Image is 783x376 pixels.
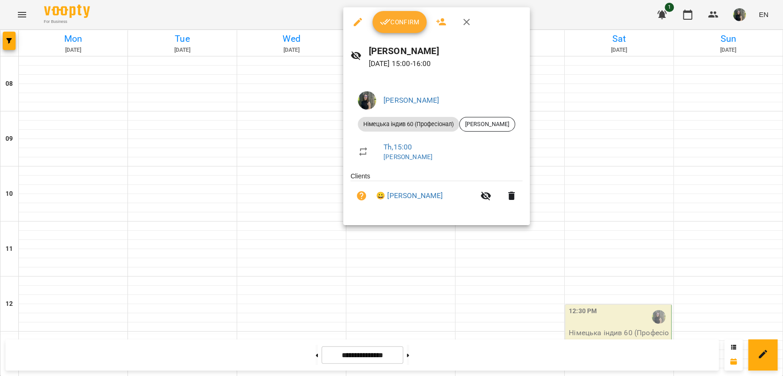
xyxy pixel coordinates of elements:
[376,190,443,201] a: 😀 [PERSON_NAME]
[383,96,439,105] a: [PERSON_NAME]
[358,120,459,128] span: Німецька індив 60 (Професіонал)
[369,58,522,69] p: [DATE] 15:00 - 16:00
[358,91,376,110] img: cee650bf85ea97b15583ede96205305a.jpg
[383,153,433,160] a: [PERSON_NAME]
[350,171,522,214] ul: Clients
[460,120,515,128] span: [PERSON_NAME]
[350,185,372,207] button: Unpaid. Bill the attendance?
[459,117,515,132] div: [PERSON_NAME]
[383,143,412,151] a: Th , 15:00
[369,44,522,58] h6: [PERSON_NAME]
[372,11,427,33] button: Confirm
[380,17,419,28] span: Confirm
